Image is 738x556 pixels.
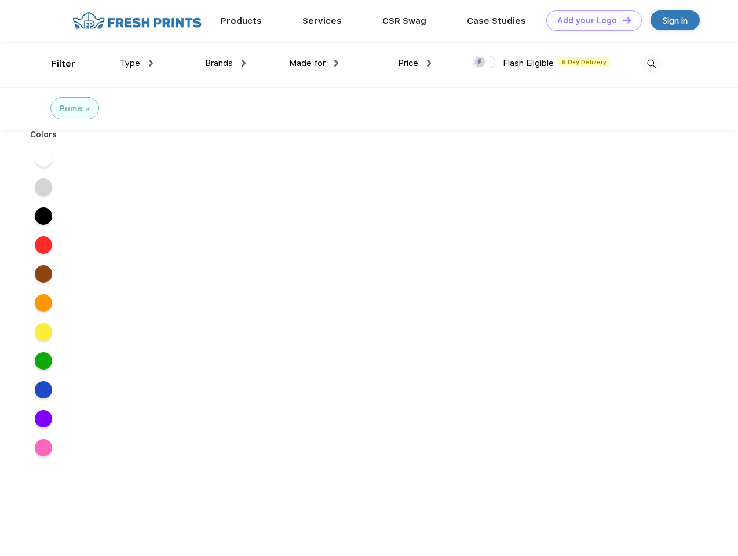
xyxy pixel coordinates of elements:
[557,16,617,25] div: Add your Logo
[558,57,610,67] span: 5 Day Delivery
[120,58,140,68] span: Type
[86,107,90,111] img: filter_cancel.svg
[60,103,82,115] div: Puma
[289,58,326,68] span: Made for
[398,58,418,68] span: Price
[651,10,700,30] a: Sign in
[334,60,338,67] img: dropdown.png
[302,16,342,26] a: Services
[149,60,153,67] img: dropdown.png
[503,58,554,68] span: Flash Eligible
[52,57,75,71] div: Filter
[221,16,262,26] a: Products
[663,14,688,27] div: Sign in
[427,60,431,67] img: dropdown.png
[623,17,631,23] img: DT
[69,10,205,31] img: fo%20logo%202.webp
[21,129,66,141] div: Colors
[242,60,246,67] img: dropdown.png
[382,16,426,26] a: CSR Swag
[642,54,661,74] img: desktop_search.svg
[205,58,233,68] span: Brands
